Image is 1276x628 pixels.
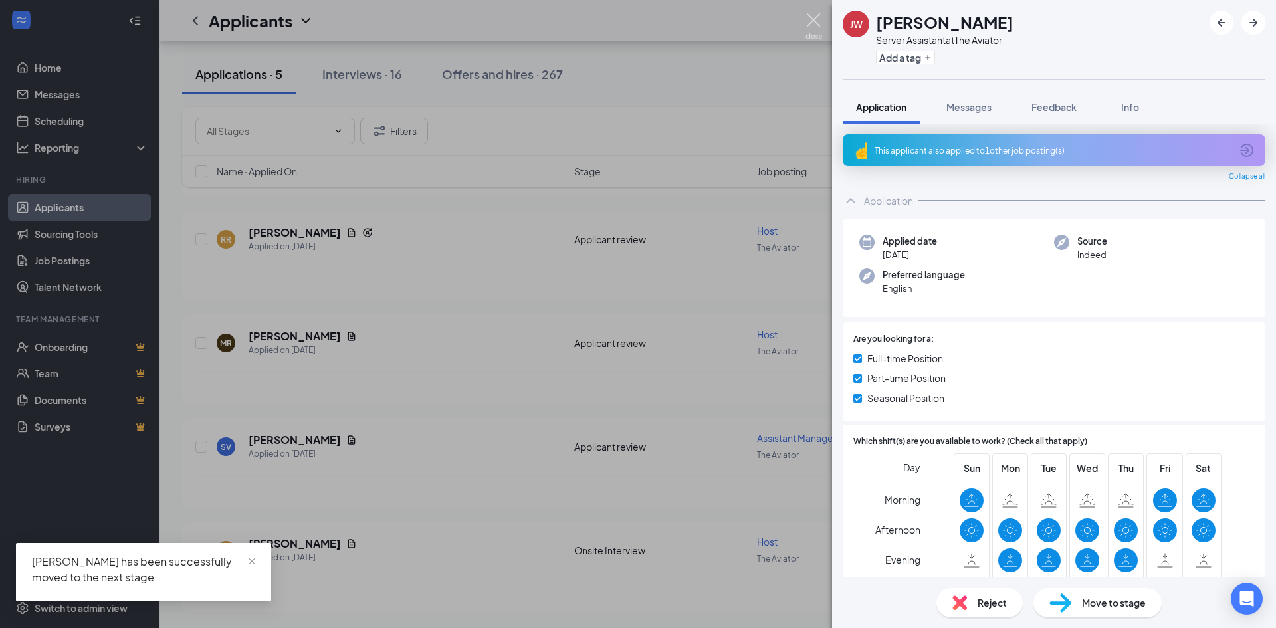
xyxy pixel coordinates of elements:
[1114,461,1138,475] span: Thu
[867,371,946,385] span: Part-time Position
[883,268,965,282] span: Preferred language
[883,248,937,261] span: [DATE]
[885,488,920,512] span: Morning
[856,101,906,113] span: Application
[883,282,965,295] span: English
[867,391,944,405] span: Seasonal Position
[1121,101,1139,113] span: Info
[32,554,255,585] div: [PERSON_NAME] has been successfully moved to the next stage.
[1245,15,1261,31] svg: ArrowRight
[960,461,984,475] span: Sun
[843,193,859,209] svg: ChevronUp
[1153,461,1177,475] span: Fri
[924,54,932,62] svg: Plus
[1241,11,1265,35] button: ArrowRight
[850,17,863,31] div: JW
[885,548,920,572] span: Evening
[1192,461,1216,475] span: Sat
[876,11,1013,33] h1: [PERSON_NAME]
[946,101,992,113] span: Messages
[1037,461,1061,475] span: Tue
[1077,235,1107,248] span: Source
[875,518,920,542] span: Afternoon
[978,595,1007,610] span: Reject
[1075,461,1099,475] span: Wed
[1077,248,1107,261] span: Indeed
[1239,142,1255,158] svg: ArrowCircle
[876,51,935,64] button: PlusAdd a tag
[867,351,943,366] span: Full-time Position
[1082,595,1146,610] span: Move to stage
[875,145,1231,156] div: This applicant also applied to 1 other job posting(s)
[853,435,1087,448] span: Which shift(s) are you available to work? (Check all that apply)
[864,194,913,207] div: Application
[998,461,1022,475] span: Mon
[1214,15,1229,31] svg: ArrowLeftNew
[1031,101,1077,113] span: Feedback
[883,235,937,248] span: Applied date
[1231,583,1263,615] div: Open Intercom Messenger
[876,33,1013,47] div: Server Assistant at The Aviator
[853,333,934,346] span: Are you looking for a:
[903,460,920,474] span: Day
[1210,11,1233,35] button: ArrowLeftNew
[247,557,257,566] span: close
[1229,171,1265,182] span: Collapse all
